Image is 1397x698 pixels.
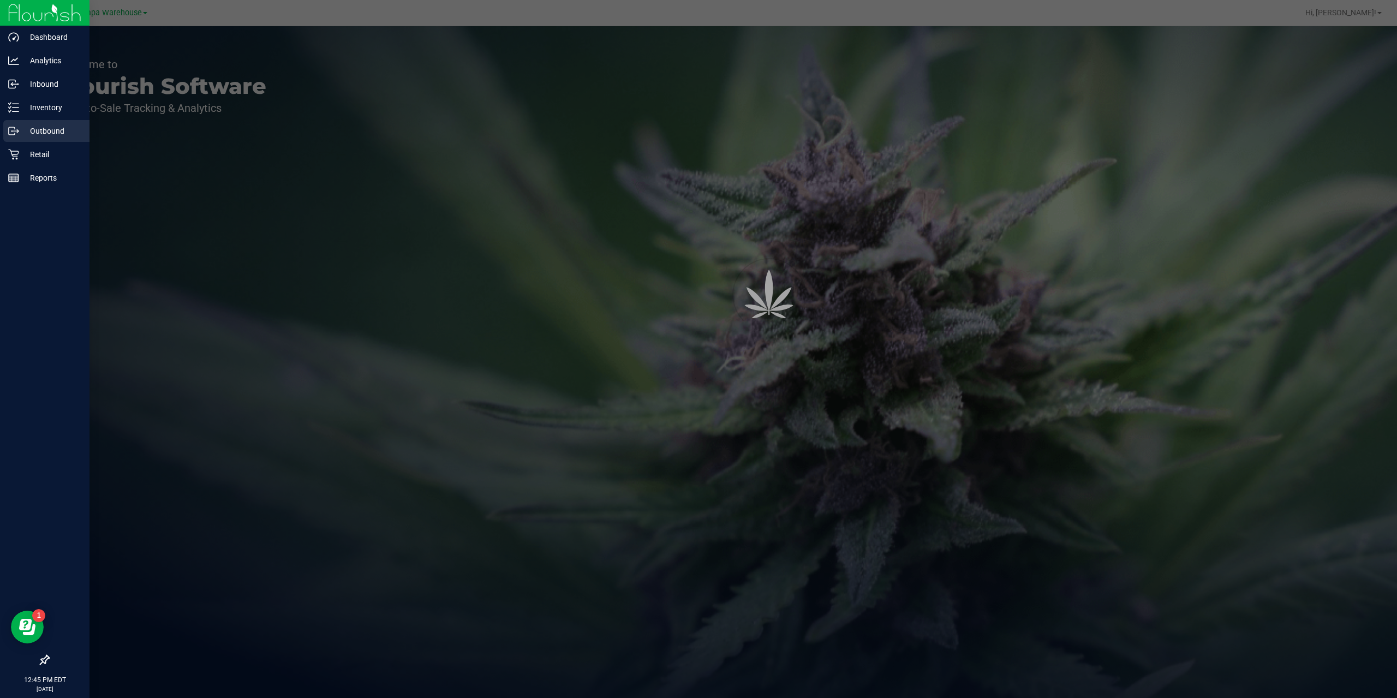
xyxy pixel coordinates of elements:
[11,611,44,643] iframe: Resource center
[8,102,19,113] inline-svg: Inventory
[8,172,19,183] inline-svg: Reports
[19,31,85,44] p: Dashboard
[19,171,85,184] p: Reports
[8,55,19,66] inline-svg: Analytics
[5,675,85,685] p: 12:45 PM EDT
[5,685,85,693] p: [DATE]
[8,79,19,90] inline-svg: Inbound
[8,149,19,160] inline-svg: Retail
[19,101,85,114] p: Inventory
[19,124,85,138] p: Outbound
[32,609,45,622] iframe: Resource center unread badge
[8,32,19,43] inline-svg: Dashboard
[19,54,85,67] p: Analytics
[8,126,19,136] inline-svg: Outbound
[19,77,85,91] p: Inbound
[19,148,85,161] p: Retail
